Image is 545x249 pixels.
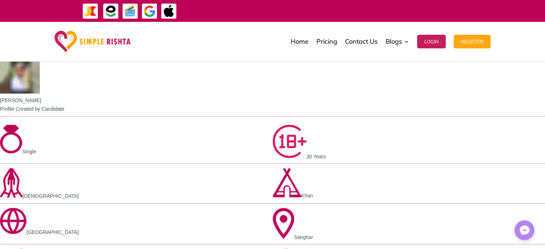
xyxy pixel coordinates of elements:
a: Contact Us [345,24,378,59]
span: [GEOGRAPHIC_DATA] [27,229,79,235]
img: GooglePay-icon [142,3,158,19]
button: Register [454,35,491,48]
img: EasyPaisa-icon [103,3,119,19]
a: Register [454,24,491,59]
span: 30 Years [306,153,326,159]
a: Blogs [386,24,409,59]
button: Login [417,35,446,48]
a: Login [417,24,446,59]
a: Pricing [316,24,337,59]
span: Single [22,149,36,154]
span: Sanghar [294,234,313,240]
span: Khan [301,193,313,198]
a: Home [291,24,309,59]
img: Messenger [517,223,532,238]
img: JazzCash-icon [82,3,99,19]
img: Credit Cards [122,3,138,19]
img: ApplePay-icon [161,3,177,19]
span: [DEMOGRAPHIC_DATA] [23,193,79,199]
